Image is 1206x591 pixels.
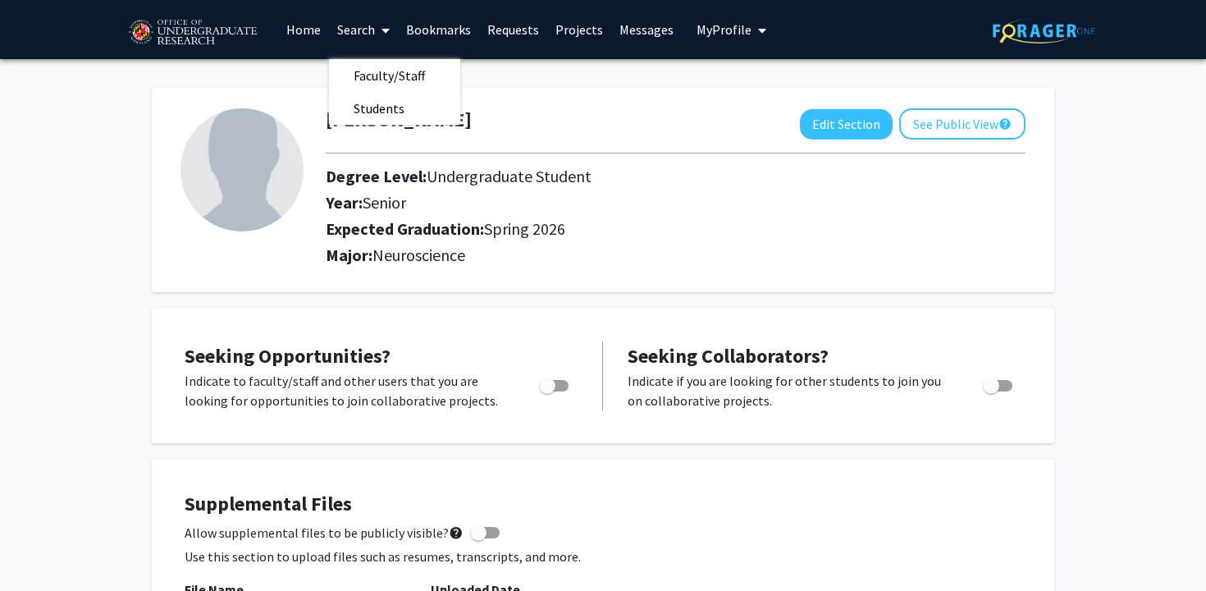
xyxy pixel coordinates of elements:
span: Seeking Collaborators? [628,343,829,369]
iframe: Chat [12,517,70,579]
p: Use this section to upload files such as resumes, transcripts, and more. [185,547,1021,566]
img: University of Maryland Logo [123,12,262,53]
h2: Degree Level: [326,167,961,186]
span: Allow supplemental files to be publicly visible? [185,523,464,543]
a: Bookmarks [398,1,479,58]
h4: Supplemental Files [185,492,1021,516]
img: ForagerOne Logo [993,18,1095,44]
h1: [PERSON_NAME] [326,108,472,132]
p: Indicate to faculty/staff and other users that you are looking for opportunities to join collabor... [185,371,508,410]
a: Projects [547,1,611,58]
mat-icon: help [449,523,464,543]
div: Toggle [976,371,1021,396]
span: Students [329,92,429,125]
div: Toggle [532,371,578,396]
a: Messages [611,1,682,58]
h2: Expected Graduation: [326,219,961,239]
a: Search [329,1,398,58]
span: Faculty/Staff [329,59,450,92]
button: Edit Section [800,109,893,140]
a: Students [329,96,460,121]
img: Profile Picture [180,108,304,231]
a: Requests [479,1,547,58]
button: See Public View [899,108,1026,140]
a: Faculty/Staff [329,63,460,88]
h2: Year: [326,193,961,213]
mat-icon: help [998,114,1012,134]
span: Neuroscience [372,245,465,265]
span: Undergraduate Student [427,166,592,186]
span: Seeking Opportunities? [185,343,391,369]
a: Home [278,1,329,58]
span: My Profile [697,21,751,38]
span: Spring 2026 [484,218,565,239]
p: Indicate if you are looking for other students to join you on collaborative projects. [628,371,952,410]
h2: Major: [326,245,1026,265]
span: Senior [363,192,406,213]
